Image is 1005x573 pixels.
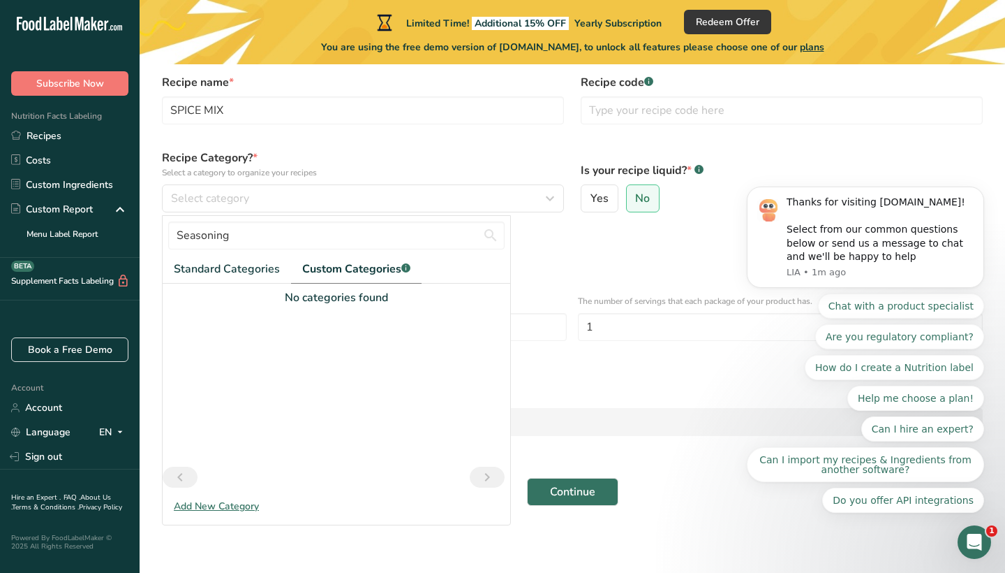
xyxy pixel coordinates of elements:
[11,493,111,512] a: About Us .
[154,349,182,362] div: OR
[11,420,70,444] a: Language
[696,15,759,29] span: Redeem Offer
[162,254,983,267] div: Specify the number of servings the recipe makes OR Fix a specific serving weight
[470,467,505,488] a: Next page
[171,190,249,207] span: Select category
[302,261,410,277] span: Custom Categories
[574,17,662,30] span: Yearly Subscription
[527,478,618,506] button: Continue
[12,502,79,512] a: Terms & Conditions .
[550,484,595,500] span: Continue
[162,166,564,179] p: Select a category to organize your recipes
[578,295,983,307] p: The number of servings that each package of your product has.
[163,499,510,514] div: Add New Category
[581,162,983,179] label: Is your recipe liquid?
[581,96,983,124] input: Type your recipe code here
[11,71,128,96] button: Subscribe Now
[635,191,650,205] span: No
[684,10,771,34] button: Redeem Offer
[162,74,564,91] label: Recipe name
[986,525,997,537] span: 1
[162,390,983,402] p: Add recipe serving size.
[64,493,80,502] a: FAQ .
[162,150,564,179] label: Recipe Category?
[11,338,128,362] a: Book a Free Demo
[162,96,564,124] input: Type your recipe name here
[374,14,662,31] div: Limited Time!
[958,525,991,559] iframe: Intercom live chat
[99,424,128,441] div: EN
[79,502,122,512] a: Privacy Policy
[11,493,61,502] a: Hire an Expert .
[162,184,564,212] button: Select category
[590,191,609,205] span: Yes
[174,261,280,277] span: Standard Categories
[321,40,824,55] span: You are using the free demo version of [DOMAIN_NAME], to unlock all features please choose one of...
[168,222,505,249] input: Search for category
[36,76,104,91] span: Subscribe Now
[162,408,901,436] input: Type your serving size here
[163,467,198,488] a: Previous page
[162,238,983,254] div: Define serving size details
[581,74,983,91] label: Recipe code
[11,202,93,217] div: Custom Report
[163,289,510,306] div: No categories found
[472,17,569,30] span: Additional 15% OFF
[11,261,34,272] div: BETA
[11,534,128,551] div: Powered By FoodLabelMaker © 2025 All Rights Reserved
